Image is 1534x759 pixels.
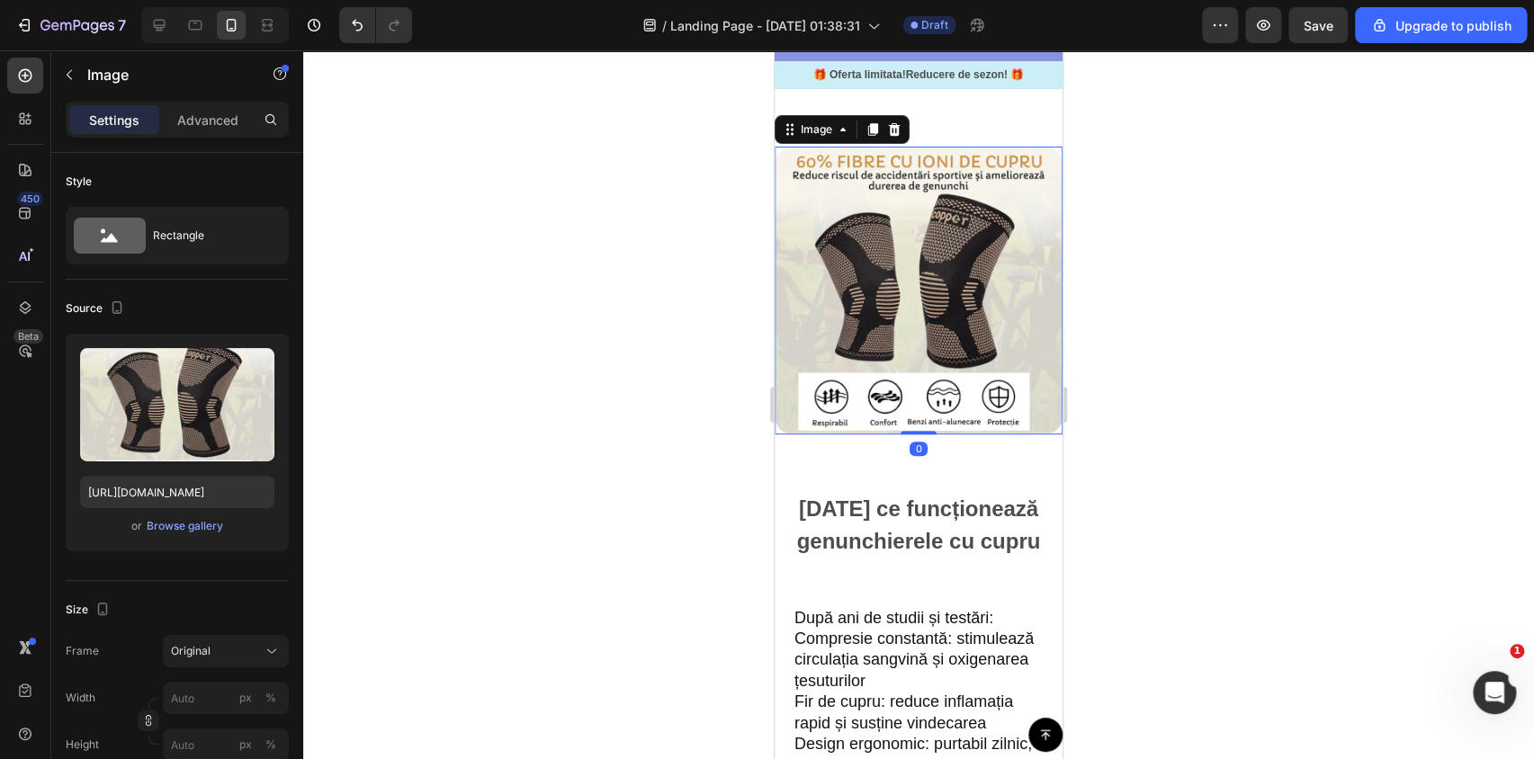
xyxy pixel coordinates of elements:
div: Upgrade to publish [1370,16,1512,35]
div: % [265,690,276,706]
div: % [265,737,276,753]
span: / [662,16,667,35]
button: px [260,734,282,755]
p: Settings [89,111,139,129]
input: px% [163,682,289,714]
div: Style [66,174,92,190]
div: Browse gallery [147,518,223,534]
p: Advanced [177,111,238,129]
button: px [260,687,282,709]
button: % [235,734,256,755]
p: Image [87,64,240,85]
button: Upgrade to publish [1355,7,1527,43]
span: Original [171,643,211,659]
label: Height [66,737,99,753]
button: 7 [7,7,134,43]
button: Original [163,635,289,667]
label: Width [66,690,95,706]
span: or [131,515,142,537]
div: Undo/Redo [339,7,412,43]
div: Source [66,297,128,321]
span: Save [1304,18,1333,33]
div: Beta [13,329,43,344]
div: 450 [17,192,43,206]
button: % [235,687,256,709]
img: preview-image [80,348,274,461]
span: 1 [1510,644,1524,658]
span: Landing Page - [DATE] 01:38:31 [670,16,860,35]
button: Browse gallery [146,517,224,535]
iframe: Intercom live chat [1473,671,1516,714]
div: px [239,690,252,706]
iframe: Design area [775,50,1063,759]
span: Draft [921,17,948,33]
label: Frame [66,643,99,659]
button: Save [1288,7,1348,43]
input: https://example.com/image.jpg [80,476,274,508]
div: Size [66,598,113,622]
div: Rectangle [153,215,263,256]
div: px [239,737,252,753]
p: 7 [118,14,126,36]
